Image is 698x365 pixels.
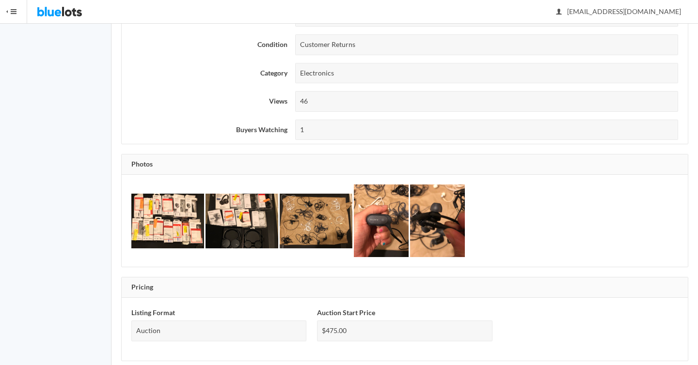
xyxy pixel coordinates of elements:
img: 6f739e4f-4da9-46bf-81cf-b447a1085719-1611772554.png [354,184,409,257]
label: Auction Start Price [317,307,375,319]
div: 1 [295,120,678,140]
span: [EMAIL_ADDRESS][DOMAIN_NAME] [556,7,681,15]
img: 37e5c8c1-0c47-4978-936a-721aaa3dc5a3-1611772553.png [280,194,352,248]
img: 40dc2d7d-f451-4556-9796-d584ac4002a1-1611772553.png [206,194,278,248]
div: $475.00 [317,320,492,341]
th: Buyers Watching [122,116,291,144]
div: 46 [295,91,678,112]
th: Category [122,59,291,88]
div: Electronics [295,63,678,84]
img: 6a5ca991-779c-4386-8a72-671d84c16287-1611772555.png [410,184,465,257]
th: Views [122,87,291,116]
div: Auction [131,320,306,341]
th: Condition [122,30,291,59]
div: Pricing [122,277,688,298]
div: Customer Returns [295,34,678,55]
label: Listing Format [131,307,175,319]
div: Photos [122,154,688,175]
img: 8ecb2021-40af-46eb-aec5-167b7ba2c10a-1611772552.png [131,194,204,248]
ion-icon: person [554,8,564,17]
